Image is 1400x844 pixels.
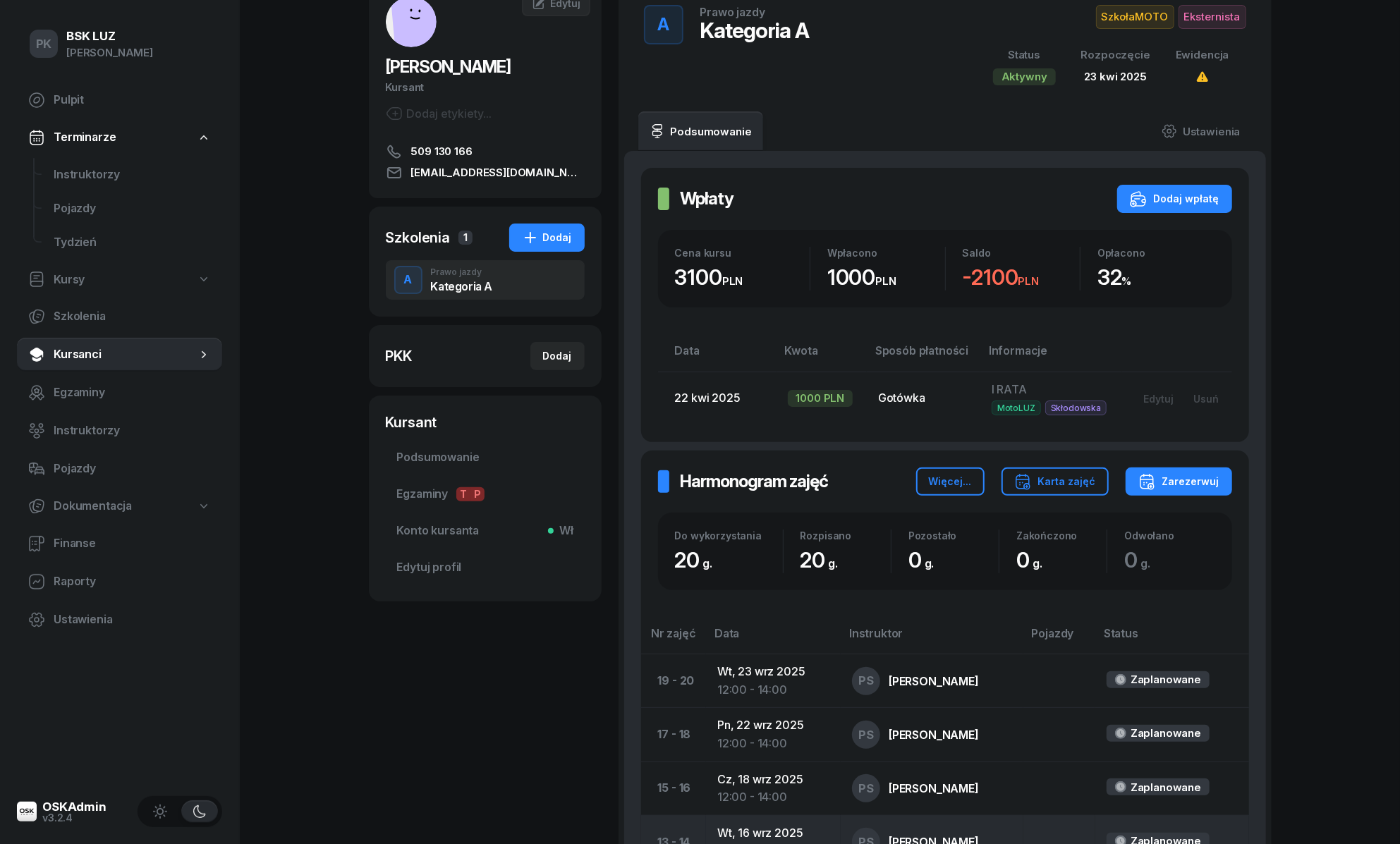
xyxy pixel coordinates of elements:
[66,44,153,62] div: [PERSON_NAME]
[827,247,945,259] div: Wpłacono
[431,268,493,276] div: Prawo jazdy
[1096,5,1174,29] span: SzkołaMOTO
[858,729,874,741] span: PS
[1143,393,1174,405] div: Edytuj
[1138,473,1219,490] div: Zarezerwuj
[554,522,573,540] span: Wł
[397,558,573,577] span: Edytuj profil
[1131,671,1201,689] div: Zaplanowane
[1018,274,1040,288] small: PLN
[980,341,1122,372] th: Informacje
[17,338,222,372] a: Kursanci
[543,348,572,365] div: Dodaj
[386,551,585,585] a: Edytuj profil
[675,264,810,290] div: 3100
[470,487,485,501] span: P
[42,801,106,813] div: OSKAdmin
[17,264,222,296] a: Kursy
[1131,724,1201,742] div: Zaplanowane
[17,603,222,637] a: Ustawienia
[1117,185,1232,213] button: Dodaj wpłatę
[386,346,413,366] div: PKK
[54,233,211,252] span: Tydzień
[431,281,493,292] div: Kategoria A
[908,547,999,573] div: 0
[54,91,211,109] span: Pulpit
[841,624,1023,654] th: Instruktor
[386,228,451,247] div: Szkolenia
[54,497,132,515] span: Dokumentacja
[1130,190,1219,207] div: Dodaj wpłatę
[641,708,707,762] td: 17 - 18
[717,735,829,753] div: 12:00 - 14:00
[1097,247,1215,259] div: Opłacono
[386,164,585,181] a: [EMAIL_ADDRESS][DOMAIN_NAME]
[675,547,719,573] span: 20
[54,166,211,184] span: Instruktorzy
[1183,387,1229,410] button: Usuń
[386,441,585,475] a: Podsumowanie
[509,224,585,252] button: Dodaj
[17,565,222,599] a: Raporty
[54,307,211,326] span: Szkolenia
[66,30,153,42] div: BSK LUZ
[36,38,52,50] span: PK
[54,128,116,147] span: Terminarze
[42,226,222,259] a: Tydzień
[54,345,197,364] span: Kursanci
[867,341,980,372] th: Sposób płatności
[1193,393,1219,405] div: Usuń
[17,527,222,561] a: Finanse
[963,264,1081,290] div: -2100
[386,260,585,300] button: APrawo jazdyKategoria A
[992,400,1041,415] span: MotoLUZ
[700,6,765,18] div: Prawo jazdy
[397,522,573,540] span: Konto kursanta
[17,300,222,334] a: Szkolenia
[827,264,945,290] div: 1000
[641,762,707,815] td: 15 - 16
[788,390,853,407] div: 1000 PLN
[1014,473,1096,490] div: Karta zajęć
[1033,556,1042,570] small: g.
[530,342,585,370] button: Dodaj
[54,573,211,591] span: Raporty
[638,111,763,151] a: Podsumowanie
[17,121,222,154] a: Terminarze
[801,547,845,573] span: 20
[456,487,470,501] span: T
[398,268,418,292] div: A
[386,514,585,548] a: Konto kursantaWł
[1002,467,1109,496] button: Karta zajęć
[411,164,585,181] span: [EMAIL_ADDRESS][DOMAIN_NAME]
[386,412,585,432] div: Kursant
[1085,70,1147,83] span: 23 kwi 2025
[1124,547,1157,573] span: 0
[17,490,222,522] a: Dokumentacja
[458,231,473,245] span: 1
[386,143,585,160] a: 509 130 166
[397,448,573,467] span: Podsumowanie
[17,376,222,410] a: Egzaminy
[706,762,841,815] td: Cz, 18 wrz 2025
[54,534,211,553] span: Finanse
[386,105,492,122] button: Dodaj etykiety...
[706,708,841,762] td: Pn, 22 wrz 2025
[925,556,935,570] small: g.
[17,802,37,821] img: logo-xs@2x.png
[929,473,972,490] div: Więcej...
[1133,387,1183,410] button: Edytuj
[801,530,891,542] div: Rozpisano
[717,788,829,807] div: 12:00 - 14:00
[1095,624,1249,654] th: Status
[54,611,211,629] span: Ustawienia
[1023,624,1095,654] th: Pojazdy
[706,624,841,654] th: Data
[386,477,585,511] a: EgzaminyTP
[878,389,969,408] div: Gotówka
[875,274,896,288] small: PLN
[963,247,1081,259] div: Saldo
[675,530,783,542] div: Do wykorzystania
[1124,530,1215,542] div: Odwołano
[1150,111,1251,151] a: Ustawienia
